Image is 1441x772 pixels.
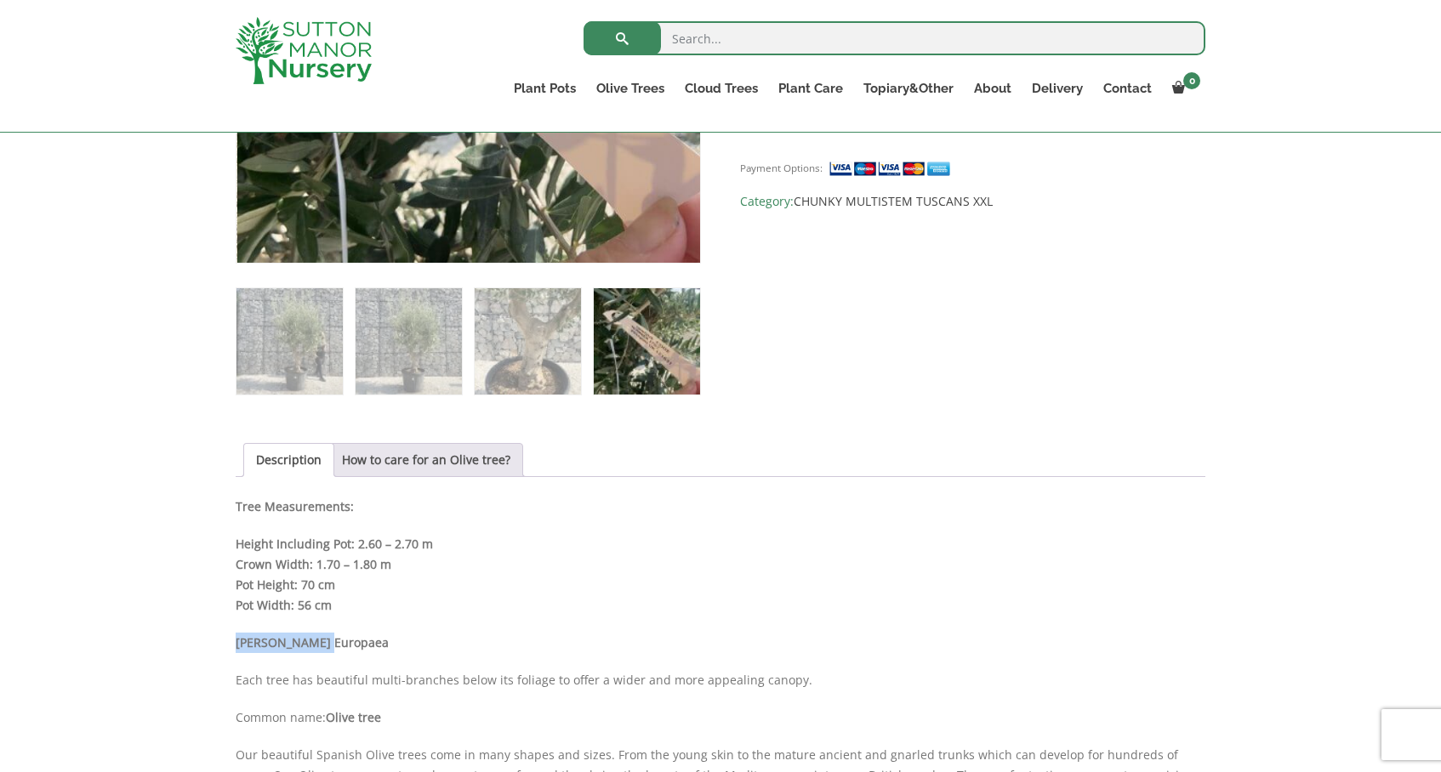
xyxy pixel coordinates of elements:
span: 0 [1183,72,1200,89]
strong: Height Including Pot: 2.60 – 2.70 m [236,536,433,552]
p: Each tree has beautiful multi-branches below its foliage to offer a wider and more appealing canopy. [236,670,1205,690]
a: Plant Care [768,77,853,100]
b: [PERSON_NAME] Europaea [236,634,389,650]
a: Topiary&Other [853,77,964,100]
a: Plant Pots [504,77,586,100]
img: logo [236,17,372,84]
a: Olive Trees [586,77,675,100]
img: Olive Tree Tuscan Multi Stem Chunky Trunk J767 [236,288,343,395]
a: CHUNKY MULTISTEM TUSCANS XXL [794,193,993,209]
strong: Crown Width: 1.70 – 1.80 m [236,556,391,572]
a: Delivery [1022,77,1093,100]
input: Search... [584,21,1205,55]
a: Description [256,444,322,476]
a: Contact [1093,77,1162,100]
a: About [964,77,1022,100]
strong: Pot Width: 56 cm [236,597,332,613]
b: Olive tree [326,709,381,725]
b: Tree Measurements: [236,498,354,514]
a: Cloud Trees [675,77,768,100]
img: Olive Tree Tuscan Multi Stem Chunky Trunk J767 - Image 4 [594,288,700,395]
small: Payment Options: [740,162,823,174]
strong: Pot Height: 70 cm [236,576,335,593]
a: 0 [1162,77,1205,100]
p: Common name: [236,707,1205,728]
a: How to care for an Olive tree? [342,444,510,476]
img: Olive Tree Tuscan Multi Stem Chunky Trunk J767 - Image 2 [356,288,462,395]
span: Category: [740,191,1205,212]
img: payment supported [829,160,956,178]
img: Olive Tree Tuscan Multi Stem Chunky Trunk J767 - Image 3 [475,288,581,395]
